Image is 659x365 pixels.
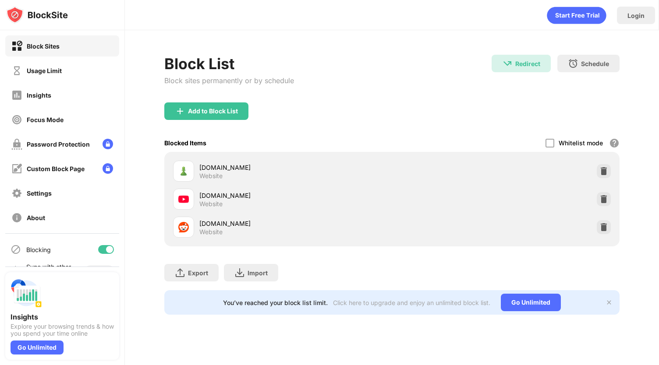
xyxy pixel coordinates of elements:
[11,188,22,199] img: settings-off.svg
[199,219,392,228] div: [DOMAIN_NAME]
[11,90,22,101] img: insights-off.svg
[103,139,113,149] img: lock-menu.svg
[199,172,223,180] div: Website
[27,140,90,148] div: Password Protection
[26,246,51,253] div: Blocking
[11,244,21,255] img: blocking-icon.svg
[11,41,22,52] img: block-on.svg
[11,114,22,125] img: focus-off.svg
[199,191,392,200] div: [DOMAIN_NAME]
[333,299,490,306] div: Click here to upgrade and enjoy an unlimited block list.
[27,116,64,123] div: Focus Mode
[11,340,64,354] div: Go Unlimited
[188,108,238,115] div: Add to Block List
[164,76,294,85] div: Block sites permanently or by schedule
[27,42,60,50] div: Block Sites
[11,139,22,150] img: password-protection-off.svg
[27,67,62,74] div: Usage Limit
[27,214,45,221] div: About
[27,91,51,99] div: Insights
[627,12,645,19] div: Login
[164,139,206,147] div: Blocked Items
[11,312,114,321] div: Insights
[27,190,52,197] div: Settings
[581,60,609,67] div: Schedule
[27,165,85,172] div: Custom Block Page
[11,277,42,309] img: push-insights.svg
[248,269,268,277] div: Import
[199,163,392,172] div: [DOMAIN_NAME]
[199,200,223,208] div: Website
[559,139,603,147] div: Whitelist mode
[515,60,540,67] div: Redirect
[11,212,22,223] img: about-off.svg
[223,299,328,306] div: You’ve reached your block list limit.
[178,222,189,232] img: favicons
[178,194,189,204] img: favicons
[11,163,22,174] img: customize-block-page-off.svg
[164,55,294,73] div: Block List
[26,263,71,278] div: Sync with other devices
[547,7,606,24] div: animation
[606,299,613,306] img: x-button.svg
[199,228,223,236] div: Website
[178,166,189,176] img: favicons
[6,6,68,24] img: logo-blocksite.svg
[11,265,21,276] img: sync-icon.svg
[188,269,208,277] div: Export
[11,65,22,76] img: time-usage-off.svg
[103,163,113,174] img: lock-menu.svg
[11,323,114,337] div: Explore your browsing trends & how you spend your time online
[501,294,561,311] div: Go Unlimited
